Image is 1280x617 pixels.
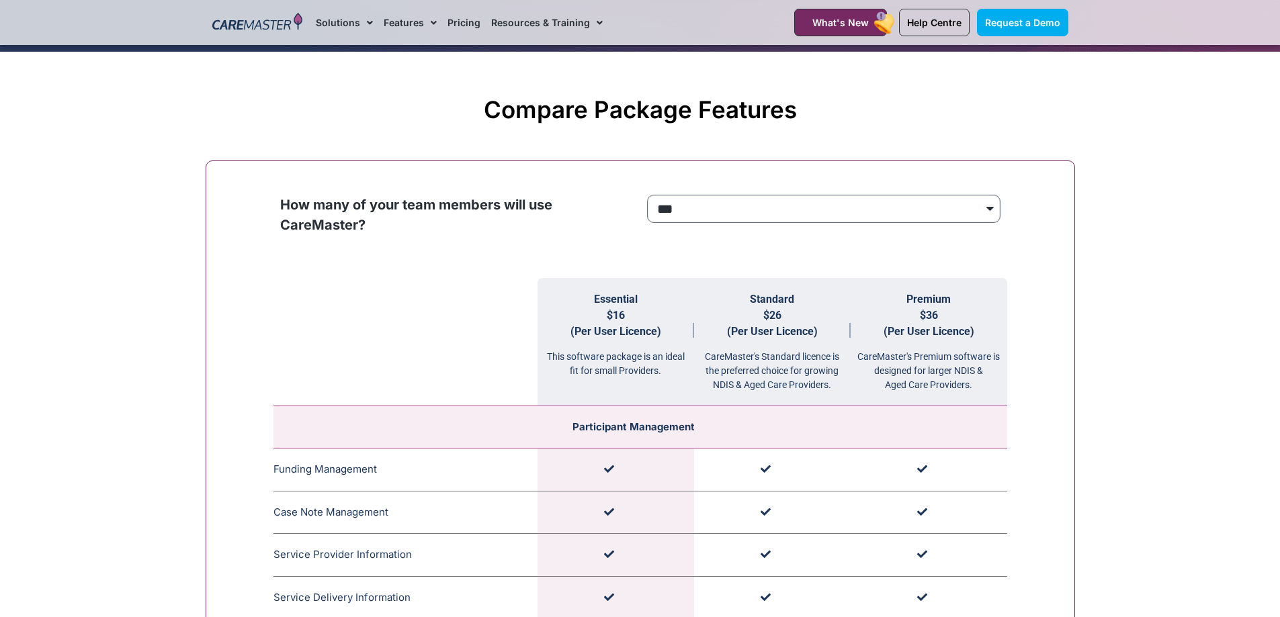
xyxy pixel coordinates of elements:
th: Premium [851,278,1007,406]
div: This software package is an ideal fit for small Providers. [538,340,694,378]
p: How many of your team members will use CareMaster? [280,195,634,235]
a: Help Centre [899,9,970,36]
span: What's New [812,17,869,28]
h2: Compare Package Features [212,95,1068,124]
div: CareMaster's Premium software is designed for larger NDIS & Aged Care Providers. [851,340,1007,392]
th: Essential [538,278,694,406]
th: Standard [694,278,851,406]
span: Participant Management [572,420,695,433]
span: $16 (Per User Licence) [570,309,661,338]
a: Request a Demo [977,9,1068,36]
a: What's New [794,9,887,36]
div: CareMaster's Standard licence is the preferred choice for growing NDIS & Aged Care Providers. [694,340,851,392]
span: $26 (Per User Licence) [727,309,818,338]
img: CareMaster Logo [212,13,303,33]
span: Request a Demo [985,17,1060,28]
td: Funding Management [273,448,538,491]
span: Help Centre [907,17,962,28]
td: Service Provider Information [273,534,538,577]
td: Case Note Management [273,491,538,534]
span: $36 (Per User Licence) [884,309,974,338]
